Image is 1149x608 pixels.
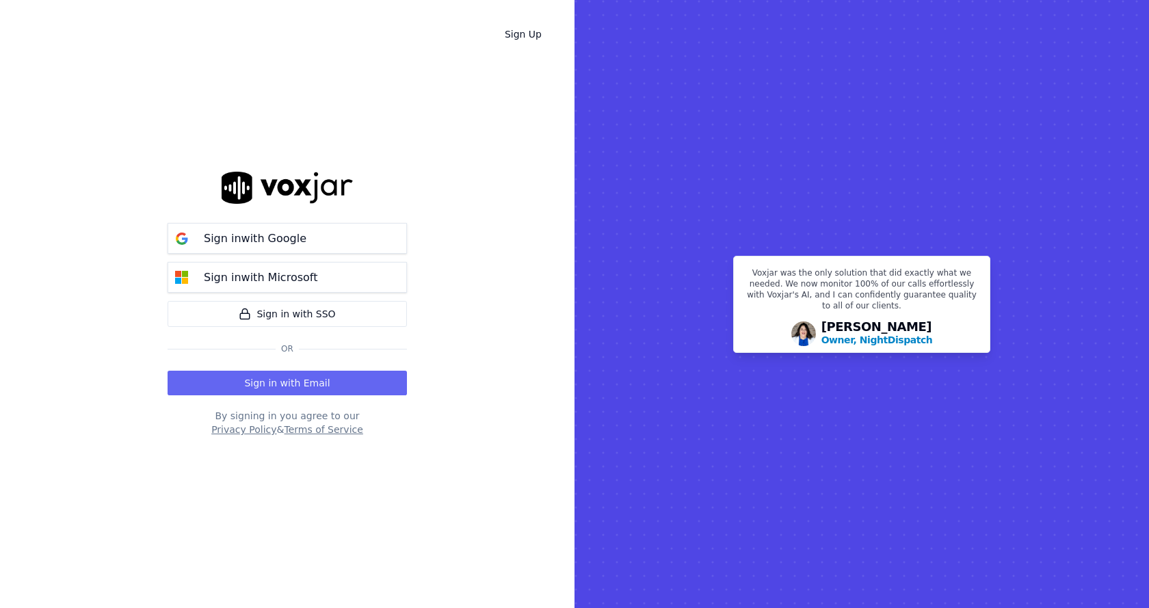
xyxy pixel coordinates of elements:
img: logo [222,172,353,204]
img: microsoft Sign in button [168,264,196,291]
div: By signing in you agree to our & [168,409,407,436]
span: Or [276,343,299,354]
button: Privacy Policy [211,423,276,436]
img: google Sign in button [168,225,196,252]
div: [PERSON_NAME] [821,321,933,347]
p: Voxjar was the only solution that did exactly what we needed. We now monitor 100% of our calls ef... [742,267,981,317]
p: Sign in with Microsoft [204,269,317,286]
a: Sign Up [494,22,553,47]
img: Avatar [791,321,816,346]
button: Sign in with Email [168,371,407,395]
a: Sign in with SSO [168,301,407,327]
button: Sign inwith Google [168,223,407,254]
button: Terms of Service [284,423,362,436]
p: Sign in with Google [204,230,306,247]
p: Owner, NightDispatch [821,333,933,347]
button: Sign inwith Microsoft [168,262,407,293]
